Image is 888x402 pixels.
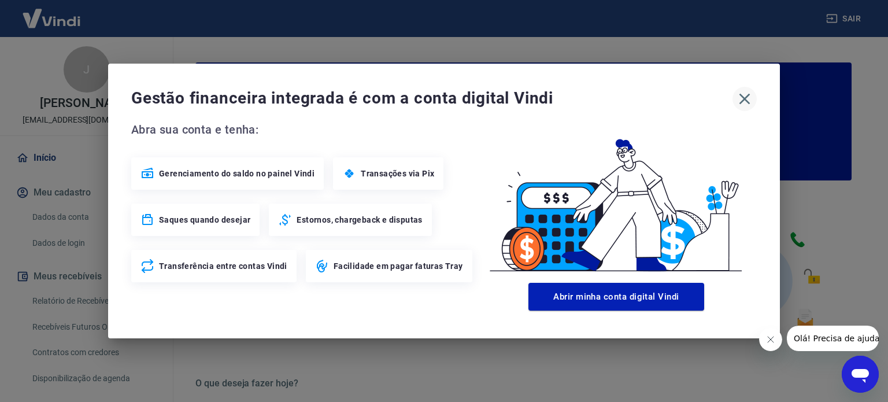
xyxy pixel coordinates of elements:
span: Facilidade em pagar faturas Tray [334,260,463,272]
span: Abra sua conta e tenha: [131,120,476,139]
img: Good Billing [476,120,757,278]
span: Gestão financeira integrada é com a conta digital Vindi [131,87,732,110]
span: Transações via Pix [361,168,434,179]
iframe: Fechar mensagem [759,328,782,351]
span: Olá! Precisa de ajuda? [7,8,97,17]
span: Saques quando desejar [159,214,250,226]
span: Estornos, chargeback e disputas [297,214,422,226]
button: Abrir minha conta digital Vindi [528,283,704,311]
span: Transferência entre contas Vindi [159,260,287,272]
iframe: Botão para abrir a janela de mensagens [842,356,879,393]
span: Gerenciamento do saldo no painel Vindi [159,168,314,179]
iframe: Mensagem da empresa [787,326,879,351]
